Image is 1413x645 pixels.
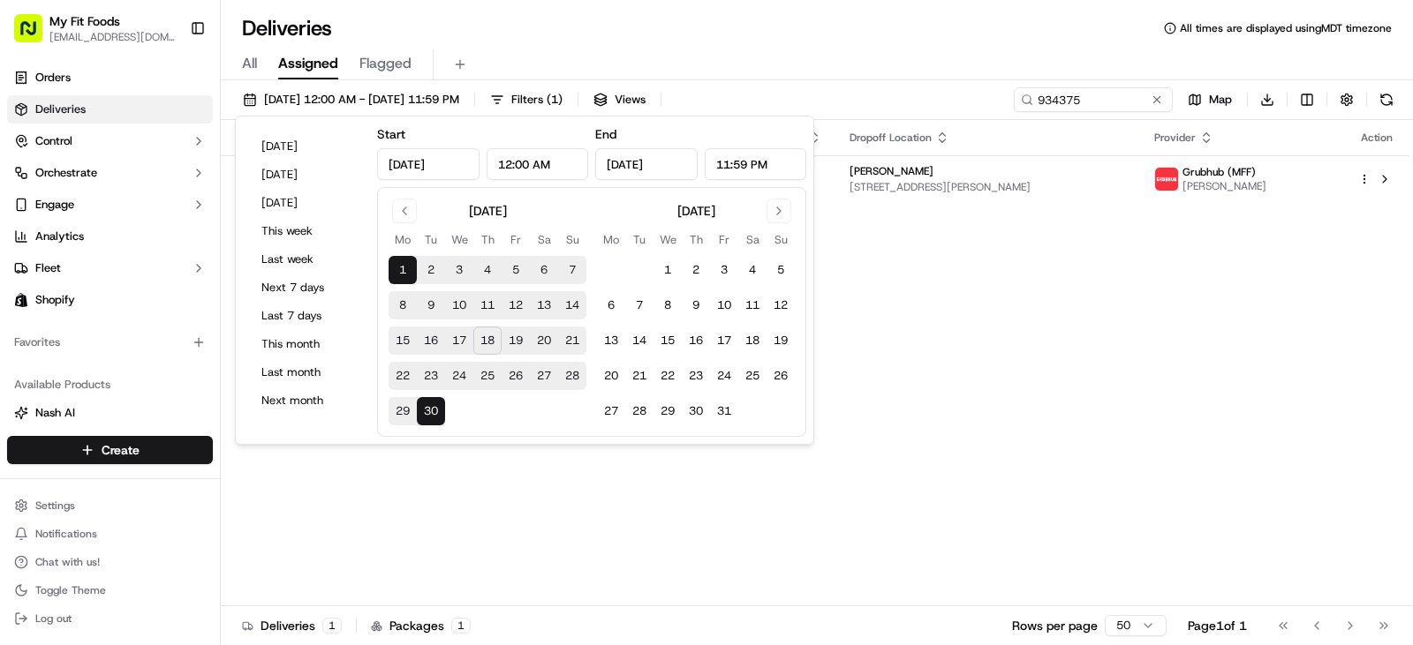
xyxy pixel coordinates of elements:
button: Create [7,436,213,464]
th: Sunday [767,230,795,249]
p: Welcome 👋 [18,71,321,99]
span: Map [1209,92,1232,108]
button: 26 [502,362,530,390]
div: Available Products [7,371,213,399]
button: Next 7 days [253,275,359,300]
p: Rows per page [1012,617,1098,634]
button: 3 [710,256,738,284]
button: 8 [654,291,682,319]
img: Wisdom Oko [18,304,46,339]
button: Map [1180,87,1240,112]
h1: Deliveries [242,14,332,42]
div: 📗 [18,396,32,410]
span: [PERSON_NAME] [850,164,933,178]
button: Last 7 days [253,304,359,328]
span: [STREET_ADDRESS][PERSON_NAME] [850,180,1125,194]
input: Time [705,148,807,180]
span: Create [102,441,140,459]
span: Grubhub (MFF) [1183,165,1256,179]
span: API Documentation [167,394,283,412]
span: Filters [511,92,563,108]
span: Chat with us! [35,555,100,569]
span: Flagged [359,53,412,74]
button: 11 [473,291,502,319]
th: Monday [597,230,625,249]
button: Last month [253,360,359,385]
button: 9 [417,291,445,319]
button: 11 [738,291,767,319]
button: My Fit Foods[EMAIL_ADDRESS][DOMAIN_NAME] [7,7,183,49]
th: Monday [389,230,417,249]
img: 8571987876998_91fb9ceb93ad5c398215_72.jpg [37,169,69,200]
button: 3 [445,256,473,284]
img: 1736555255976-a54dd68f-1ca7-489b-9aae-adbdc363a1c4 [35,274,49,289]
button: Views [586,87,654,112]
button: 15 [654,326,682,355]
button: 17 [710,326,738,355]
input: Time [487,148,589,180]
button: 6 [530,256,558,284]
button: 1 [389,256,417,284]
button: 5 [767,256,795,284]
button: My Fit Foods [49,12,120,30]
button: 18 [738,326,767,355]
button: 23 [682,362,710,390]
button: 28 [625,397,654,425]
button: 18 [473,326,502,355]
span: ( 1 ) [547,92,563,108]
th: Saturday [738,230,767,249]
input: Got a question? Start typing here... [46,114,318,132]
span: [DATE] [201,274,238,288]
span: Shopify [35,292,75,308]
div: We're available if you need us! [79,186,243,200]
img: 5e692f75ce7d37001a5d71f1 [1155,168,1178,191]
button: 30 [417,397,445,425]
button: 10 [445,291,473,319]
span: • [192,321,198,335]
span: [DATE] [201,321,238,335]
button: 27 [597,397,625,425]
button: Settings [7,493,213,518]
span: Log out [35,611,72,626]
span: Nash AI [35,405,75,421]
span: Orders [35,70,71,86]
th: Friday [502,230,530,249]
button: 17 [445,326,473,355]
button: Engage [7,191,213,219]
a: Deliveries [7,95,213,124]
div: Start new chat [79,169,290,186]
button: 2 [682,256,710,284]
th: Sunday [558,230,586,249]
span: Control [35,133,72,149]
th: Thursday [682,230,710,249]
span: Analytics [35,229,84,244]
button: 2 [417,256,445,284]
label: Start [377,126,405,142]
input: Date [377,148,480,180]
th: Thursday [473,230,502,249]
button: 12 [502,291,530,319]
span: Wisdom [PERSON_NAME] [55,274,188,288]
span: Orchestrate [35,165,97,181]
button: 14 [558,291,586,319]
button: 20 [597,362,625,390]
span: Toggle Theme [35,583,106,597]
a: Nash AI [14,405,206,421]
button: 22 [654,362,682,390]
button: Nash AI [7,399,213,427]
span: Knowledge Base [35,394,135,412]
div: Page 1 of 1 [1188,617,1247,634]
button: 27 [530,362,558,390]
th: Tuesday [625,230,654,249]
button: 22 [389,362,417,390]
button: 5 [502,256,530,284]
th: Friday [710,230,738,249]
span: Dropoff Location [850,131,932,145]
button: 25 [473,362,502,390]
button: 7 [625,291,654,319]
button: 31 [710,397,738,425]
a: Powered byPylon [125,437,214,451]
div: 💻 [149,396,163,410]
img: Shopify logo [14,293,28,307]
button: 14 [625,326,654,355]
